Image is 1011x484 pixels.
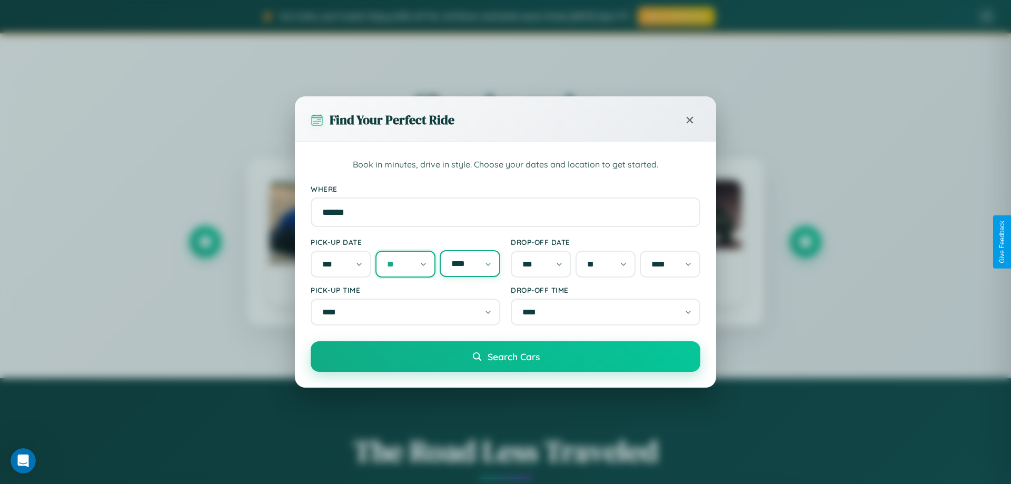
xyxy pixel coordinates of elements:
[311,341,700,372] button: Search Cars
[511,285,700,294] label: Drop-off Time
[311,158,700,172] p: Book in minutes, drive in style. Choose your dates and location to get started.
[330,111,454,129] h3: Find Your Perfect Ride
[311,184,700,193] label: Where
[311,238,500,246] label: Pick-up Date
[311,285,500,294] label: Pick-up Time
[488,351,540,362] span: Search Cars
[511,238,700,246] label: Drop-off Date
